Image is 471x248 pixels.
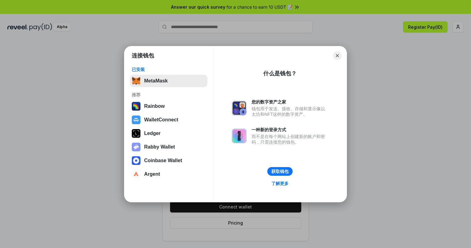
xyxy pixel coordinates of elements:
button: 获取钱包 [267,167,293,176]
div: 您的数字资产之家 [252,99,328,105]
img: svg+xml,%3Csvg%20width%3D%2228%22%20height%3D%2228%22%20viewBox%3D%220%200%2028%2028%22%20fill%3D... [132,170,140,179]
div: Rainbow [144,103,165,109]
img: svg+xml,%3Csvg%20xmlns%3D%22http%3A%2F%2Fwww.w3.org%2F2000%2Fsvg%22%20fill%3D%22none%22%20viewBox... [132,143,140,151]
button: Argent [130,168,207,180]
img: svg+xml,%3Csvg%20xmlns%3D%22http%3A%2F%2Fwww.w3.org%2F2000%2Fsvg%22%20fill%3D%22none%22%20viewBox... [232,101,247,116]
a: 了解更多 [268,179,292,187]
img: svg+xml,%3Csvg%20xmlns%3D%22http%3A%2F%2Fwww.w3.org%2F2000%2Fsvg%22%20fill%3D%22none%22%20viewBox... [232,128,247,143]
img: svg+xml,%3Csvg%20xmlns%3D%22http%3A%2F%2Fwww.w3.org%2F2000%2Fsvg%22%20width%3D%2228%22%20height%3... [132,129,140,138]
div: 钱包用于发送、接收、存储和显示像以太坊和NFT这样的数字资产。 [252,106,328,117]
button: MetaMask [130,75,207,87]
button: Rabby Wallet [130,141,207,153]
img: svg+xml,%3Csvg%20width%3D%22120%22%20height%3D%22120%22%20viewBox%3D%220%200%20120%20120%22%20fil... [132,102,140,111]
button: Ledger [130,127,207,140]
img: svg+xml,%3Csvg%20width%3D%2228%22%20height%3D%2228%22%20viewBox%3D%220%200%2028%2028%22%20fill%3D... [132,116,140,124]
div: 了解更多 [271,181,289,186]
div: WalletConnect [144,117,178,123]
img: svg+xml,%3Csvg%20width%3D%2228%22%20height%3D%2228%22%20viewBox%3D%220%200%2028%2028%22%20fill%3D... [132,156,140,165]
div: 什么是钱包？ [263,70,297,77]
img: svg+xml,%3Csvg%20fill%3D%22none%22%20height%3D%2233%22%20viewBox%3D%220%200%2035%2033%22%20width%... [132,77,140,85]
div: 一种新的登录方式 [252,127,328,132]
div: 而不是在每个网站上创建新的账户和密码，只需连接您的钱包。 [252,134,328,145]
button: WalletConnect [130,114,207,126]
div: Coinbase Wallet [144,158,182,163]
button: Close [333,51,342,60]
button: Rainbow [130,100,207,112]
div: 已安装 [132,67,206,72]
div: MetaMask [144,78,168,84]
div: 推荐 [132,92,206,98]
div: Ledger [144,131,160,136]
div: Argent [144,171,160,177]
div: 获取钱包 [271,169,289,174]
button: Coinbase Wallet [130,154,207,167]
div: Rabby Wallet [144,144,175,150]
h1: 连接钱包 [132,52,154,59]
